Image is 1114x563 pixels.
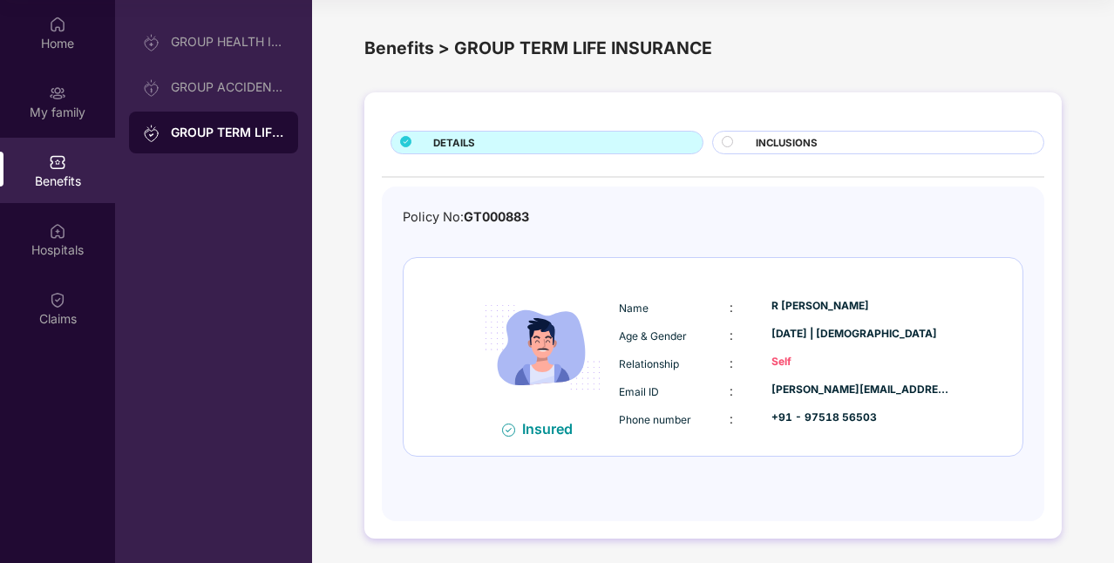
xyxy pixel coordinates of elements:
span: Relationship [619,357,679,370]
div: Policy No: [403,207,529,227]
img: svg+xml;base64,PHN2ZyBpZD0iSG9zcGl0YWxzIiB4bWxucz0iaHR0cDovL3d3dy53My5vcmcvMjAwMC9zdmciIHdpZHRoPS... [49,222,66,240]
span: : [730,383,733,398]
span: Age & Gender [619,329,687,343]
div: Self [771,354,951,370]
img: svg+xml;base64,PHN2ZyBpZD0iQmVuZWZpdHMiIHhtbG5zPSJodHRwOi8vd3d3LnczLm9yZy8yMDAwL3N2ZyIgd2lkdGg9Ij... [49,153,66,171]
span: GT000883 [464,209,529,224]
img: svg+xml;base64,PHN2ZyBpZD0iSG9tZSIgeG1sbnM9Imh0dHA6Ly93d3cudzMub3JnLzIwMDAvc3ZnIiB3aWR0aD0iMjAiIG... [49,16,66,33]
img: svg+xml;base64,PHN2ZyB3aWR0aD0iMjAiIGhlaWdodD0iMjAiIHZpZXdCb3g9IjAgMCAyMCAyMCIgZmlsbD0ibm9uZSIgeG... [49,85,66,102]
img: svg+xml;base64,PHN2ZyB3aWR0aD0iMjAiIGhlaWdodD0iMjAiIHZpZXdCb3g9IjAgMCAyMCAyMCIgZmlsbD0ibm9uZSIgeG... [143,125,160,142]
img: svg+xml;base64,PHN2ZyB3aWR0aD0iMjAiIGhlaWdodD0iMjAiIHZpZXdCb3g9IjAgMCAyMCAyMCIgZmlsbD0ibm9uZSIgeG... [143,79,160,97]
div: Benefits > GROUP TERM LIFE INSURANCE [364,35,1062,62]
div: +91 - 97518 56503 [771,410,951,426]
span: : [730,411,733,426]
img: svg+xml;base64,PHN2ZyBpZD0iQ2xhaW0iIHhtbG5zPSJodHRwOi8vd3d3LnczLm9yZy8yMDAwL3N2ZyIgd2lkdGg9IjIwIi... [49,291,66,309]
img: svg+xml;base64,PHN2ZyB4bWxucz0iaHR0cDovL3d3dy53My5vcmcvMjAwMC9zdmciIHdpZHRoPSIxNiIgaGVpZ2h0PSIxNi... [502,424,515,437]
span: : [730,356,733,370]
img: icon [471,275,615,419]
span: Phone number [619,413,691,426]
span: DETAILS [433,135,475,151]
span: : [730,328,733,343]
img: svg+xml;base64,PHN2ZyB3aWR0aD0iMjAiIGhlaWdodD0iMjAiIHZpZXdCb3g9IjAgMCAyMCAyMCIgZmlsbD0ibm9uZSIgeG... [143,34,160,51]
div: [PERSON_NAME][EMAIL_ADDRESS][DOMAIN_NAME] [771,382,951,398]
div: GROUP ACCIDENTAL INSURANCE [171,80,284,94]
div: GROUP HEALTH INSURANCE [171,35,284,49]
span: : [730,300,733,315]
div: GROUP TERM LIFE INSURANCE [171,124,284,141]
span: Name [619,302,649,315]
span: INCLUSIONS [756,135,818,151]
div: [DATE] | [DEMOGRAPHIC_DATA] [771,326,951,343]
div: Insured [522,420,583,438]
span: Email ID [619,385,659,398]
div: R [PERSON_NAME] [771,298,951,315]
